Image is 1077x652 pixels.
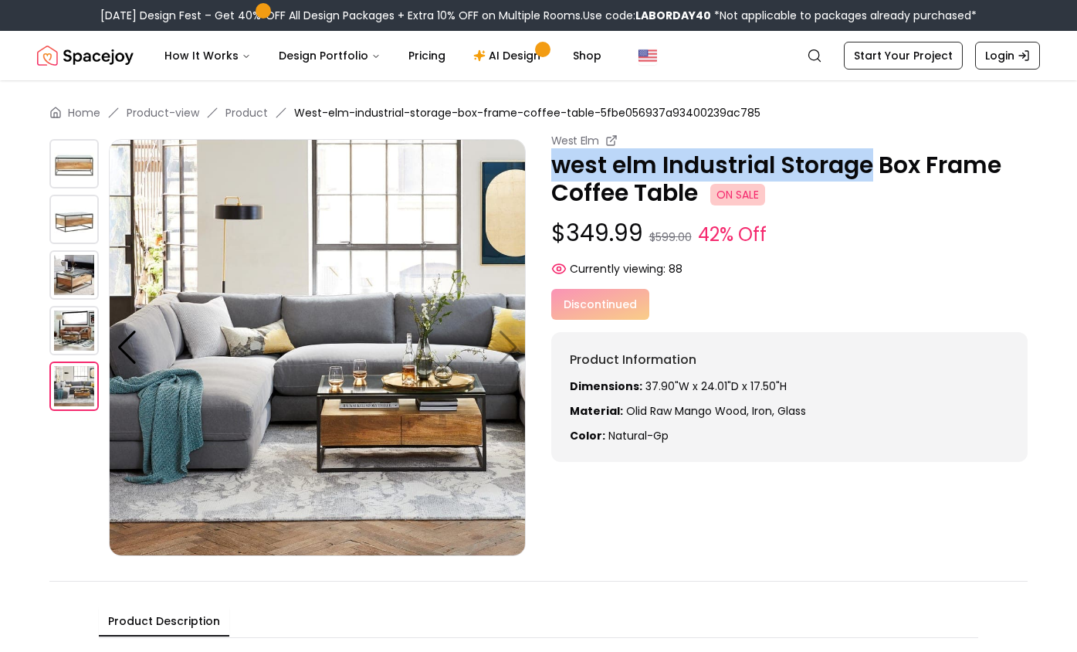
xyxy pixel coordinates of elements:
[583,8,711,23] span: Use code:
[608,428,669,443] span: natural-gp
[266,40,393,71] button: Design Portfolio
[649,229,692,245] small: $599.00
[37,40,134,71] img: Spacejoy Logo
[37,40,134,71] a: Spacejoy
[37,31,1040,80] nav: Global
[561,40,614,71] a: Shop
[570,261,666,277] span: Currently viewing:
[711,8,977,23] span: *Not applicable to packages already purchased*
[570,351,1010,369] h6: Product Information
[551,219,1028,249] p: $349.99
[551,151,1028,207] p: west elm Industrial Storage Box Frame Coffee Table
[570,428,605,443] strong: Color:
[294,105,760,121] span: West-elm-industrial-storage-box-frame-coffee-table-5fbe056937a93400239ac785
[626,403,806,419] span: olid raw mango wood, Iron, glass
[461,40,557,71] a: AI Design
[710,184,765,205] span: ON SALE
[844,42,963,70] a: Start Your Project
[127,105,199,121] a: Product-view
[49,250,99,300] img: https://storage.googleapis.com/spacejoy-main/assets/5fbe056937a93400239ac785/product_2_n4ek1ijgbbo6
[152,40,614,71] nav: Main
[570,379,642,394] strong: Dimensions:
[109,139,526,556] img: https://storage.googleapis.com/spacejoy-main/assets/5fbe056937a93400239ac785/product_4_4oh30km4opg8
[225,105,268,121] a: Product
[49,362,99,411] img: https://storage.googleapis.com/spacejoy-main/assets/5fbe056937a93400239ac785/product_4_4oh30km4opg8
[152,40,263,71] button: How It Works
[49,105,1028,121] nav: breadcrumb
[49,306,99,355] img: https://storage.googleapis.com/spacejoy-main/assets/5fbe056937a93400239ac785/product_3_0c3hbn73hb507
[698,221,767,249] small: 42% Off
[100,8,977,23] div: [DATE] Design Fest – Get 40% OFF All Design Packages + Extra 10% OFF on Multiple Rooms.
[570,379,1010,394] p: 37.90"W x 24.01"D x 17.50"H
[551,133,599,148] small: West Elm
[396,40,458,71] a: Pricing
[975,42,1040,70] a: Login
[638,46,657,65] img: United States
[49,139,99,188] img: https://storage.googleapis.com/spacejoy-main/assets/5fbe056937a93400239ac785/product_0_mj6072nc593f
[635,8,711,23] b: LABORDAY40
[570,403,623,419] strong: Material:
[49,195,99,244] img: https://storage.googleapis.com/spacejoy-main/assets/5fbe056937a93400239ac785/product_1_g37alfk8540f
[669,261,682,277] span: 88
[68,105,100,121] a: Home
[99,607,229,637] button: Product Description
